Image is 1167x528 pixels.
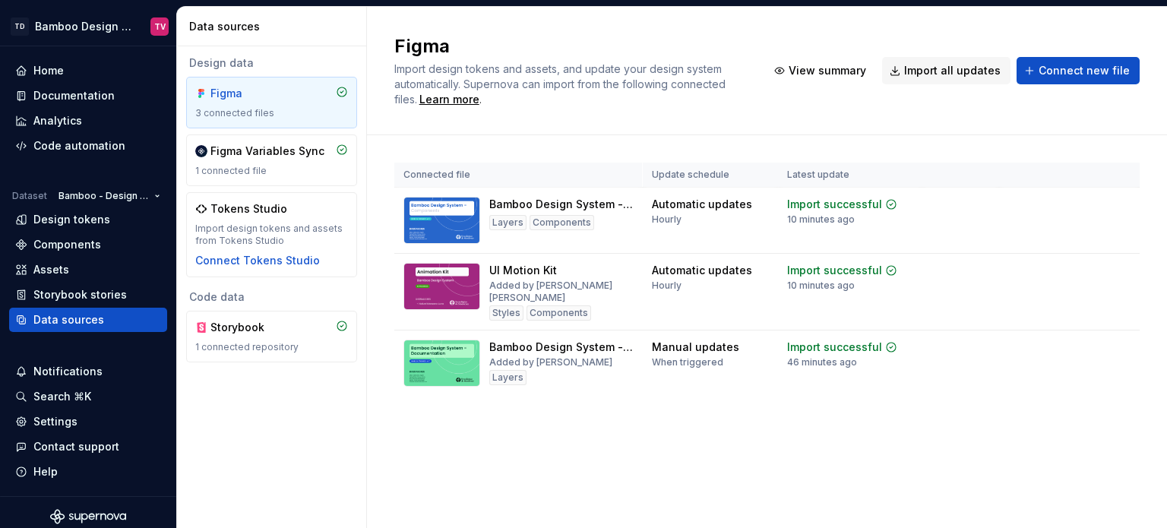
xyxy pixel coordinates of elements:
[652,340,739,355] div: Manual updates
[904,63,1001,78] span: Import all updates
[186,289,357,305] div: Code data
[9,460,167,484] button: Help
[210,144,324,159] div: Figma Variables Sync
[33,113,82,128] div: Analytics
[489,197,634,212] div: Bamboo Design System - Components
[33,312,104,327] div: Data sources
[33,237,101,252] div: Components
[33,287,127,302] div: Storybook stories
[33,414,77,429] div: Settings
[489,263,557,278] div: UI Motion Kit
[419,92,479,107] a: Learn more
[12,190,47,202] div: Dataset
[789,63,866,78] span: View summary
[9,283,167,307] a: Storybook stories
[652,280,682,292] div: Hourly
[195,253,320,268] button: Connect Tokens Studio
[35,19,132,34] div: Bamboo Design System
[3,10,173,43] button: TDBamboo Design SystemTV
[489,305,523,321] div: Styles
[9,134,167,158] a: Code automation
[59,190,148,202] span: Bamboo - Design System
[210,86,283,101] div: Figma
[9,109,167,133] a: Analytics
[643,163,779,188] th: Update schedule
[186,77,357,128] a: Figma3 connected files
[210,320,283,335] div: Storybook
[530,215,594,230] div: Components
[186,134,357,186] a: Figma Variables Sync1 connected file
[652,263,752,278] div: Automatic updates
[195,223,348,247] div: Import design tokens and assets from Tokens Studio
[9,232,167,257] a: Components
[652,197,752,212] div: Automatic updates
[489,370,527,385] div: Layers
[1039,63,1130,78] span: Connect new file
[882,57,1010,84] button: Import all updates
[9,435,167,459] button: Contact support
[33,262,69,277] div: Assets
[195,107,348,119] div: 3 connected files
[9,58,167,83] a: Home
[9,84,167,108] a: Documentation
[417,94,482,106] span: .
[33,63,64,78] div: Home
[11,17,29,36] div: TD
[489,356,612,368] div: Added by [PERSON_NAME]
[9,308,167,332] a: Data sources
[652,356,723,368] div: When triggered
[787,213,855,226] div: 10 minutes ago
[33,138,125,153] div: Code automation
[394,62,729,106] span: Import design tokens and assets, and update your design system automatically. Supernova can impor...
[9,409,167,434] a: Settings
[186,192,357,277] a: Tokens StudioImport design tokens and assets from Tokens StudioConnect Tokens Studio
[195,341,348,353] div: 1 connected repository
[33,212,110,227] div: Design tokens
[394,163,643,188] th: Connected file
[778,163,922,188] th: Latest update
[33,439,119,454] div: Contact support
[186,55,357,71] div: Design data
[489,340,634,355] div: Bamboo Design System - Documentation
[33,464,58,479] div: Help
[154,21,166,33] div: TV
[489,215,527,230] div: Layers
[787,280,855,292] div: 10 minutes ago
[195,165,348,177] div: 1 connected file
[787,263,882,278] div: Import successful
[9,384,167,409] button: Search ⌘K
[1017,57,1140,84] button: Connect new file
[527,305,591,321] div: Components
[50,509,126,524] svg: Supernova Logo
[186,311,357,362] a: Storybook1 connected repository
[9,258,167,282] a: Assets
[33,389,91,404] div: Search ⌘K
[52,185,167,207] button: Bamboo - Design System
[787,356,857,368] div: 46 minutes ago
[9,207,167,232] a: Design tokens
[489,280,634,304] div: Added by [PERSON_NAME] [PERSON_NAME]
[33,88,115,103] div: Documentation
[9,359,167,384] button: Notifications
[210,201,287,217] div: Tokens Studio
[767,57,876,84] button: View summary
[787,340,882,355] div: Import successful
[33,364,103,379] div: Notifications
[787,197,882,212] div: Import successful
[189,19,360,34] div: Data sources
[394,34,748,58] h2: Figma
[652,213,682,226] div: Hourly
